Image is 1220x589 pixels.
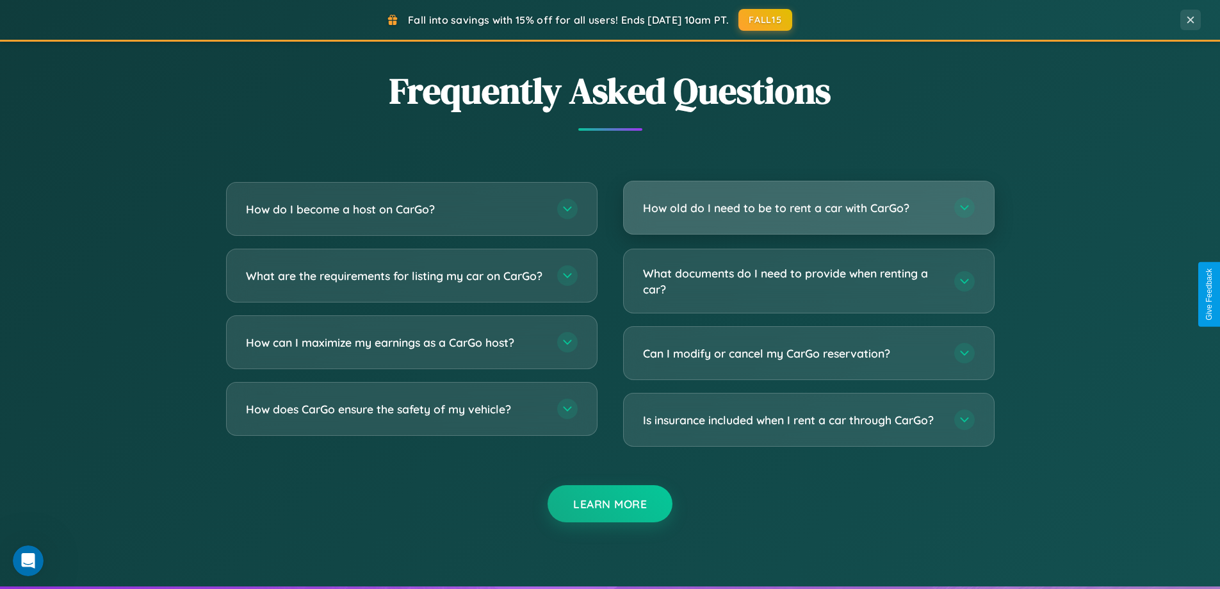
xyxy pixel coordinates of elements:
[246,268,544,284] h3: What are the requirements for listing my car on CarGo?
[738,9,792,31] button: FALL15
[643,345,941,361] h3: Can I modify or cancel my CarGo reservation?
[1205,269,1214,320] div: Give Feedback
[246,401,544,417] h3: How does CarGo ensure the safety of my vehicle?
[643,200,941,216] h3: How old do I need to be to rent a car with CarGo?
[226,66,995,115] h2: Frequently Asked Questions
[13,545,44,576] iframe: Intercom live chat
[246,335,544,351] h3: How can I maximize my earnings as a CarGo host?
[548,485,672,522] button: Learn More
[643,412,941,428] h3: Is insurance included when I rent a car through CarGo?
[643,265,941,297] h3: What documents do I need to provide when renting a car?
[246,201,544,217] h3: How do I become a host on CarGo?
[408,13,729,26] span: Fall into savings with 15% off for all users! Ends [DATE] 10am PT.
